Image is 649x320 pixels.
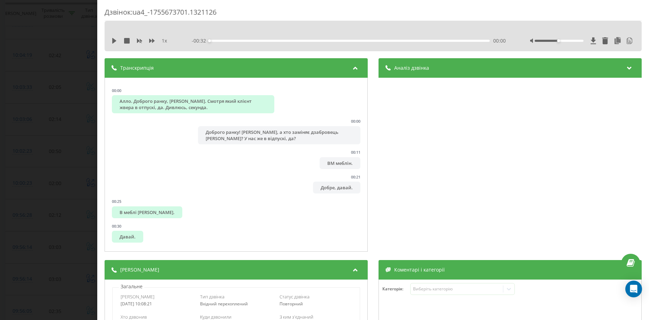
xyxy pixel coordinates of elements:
div: Accessibility label [208,39,211,42]
div: Давай. [112,231,143,243]
span: З ким з'єднаний [280,314,313,320]
div: 00:00 [112,88,121,93]
div: 00:21 [351,174,360,180]
span: Тип дзвінка [200,294,224,300]
span: - 00:32 [192,37,209,44]
span: Статус дзвінка [280,294,310,300]
div: 00:25 [112,199,121,204]
span: [PERSON_NAME] [120,266,159,273]
span: Транскрипція [120,64,154,71]
div: Accessibility label [557,39,560,42]
div: Добре, давай. [313,182,360,193]
div: 00:11 [351,150,360,155]
span: [PERSON_NAME] [121,294,154,300]
div: Виберіть категорію [413,286,501,292]
span: Куди дзвонили [200,314,231,320]
div: [DATE] 10:08:21 [121,302,193,306]
div: В меблі [PERSON_NAME]. [112,206,182,218]
span: 00:00 [493,37,506,44]
span: 1 x [162,37,167,44]
div: ВМ меблін. [320,157,360,169]
h4: Категорія : [382,287,410,291]
span: Коментарі і категорії [394,266,445,273]
span: Вхідний перехоплений [200,301,248,307]
span: Аналіз дзвінка [394,64,429,71]
p: Загальне [119,283,144,290]
span: Хто дзвонив [121,314,147,320]
div: Доброго ранку! [PERSON_NAME], а хто заміняє дзабровець [PERSON_NAME]? У нас же в відпускі, да? [198,126,360,144]
span: Повторний [280,301,303,307]
div: 00:00 [351,119,360,124]
div: 00:30 [112,223,121,229]
div: Дзвінок : ua4_-1755673701.1321126 [105,7,642,21]
div: Алло. Доброго ранку, [PERSON_NAME]. Смотря який клієнт жвера в отпускі, да. Дивлюсь, секунда. [112,95,274,113]
div: Open Intercom Messenger [625,281,642,297]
